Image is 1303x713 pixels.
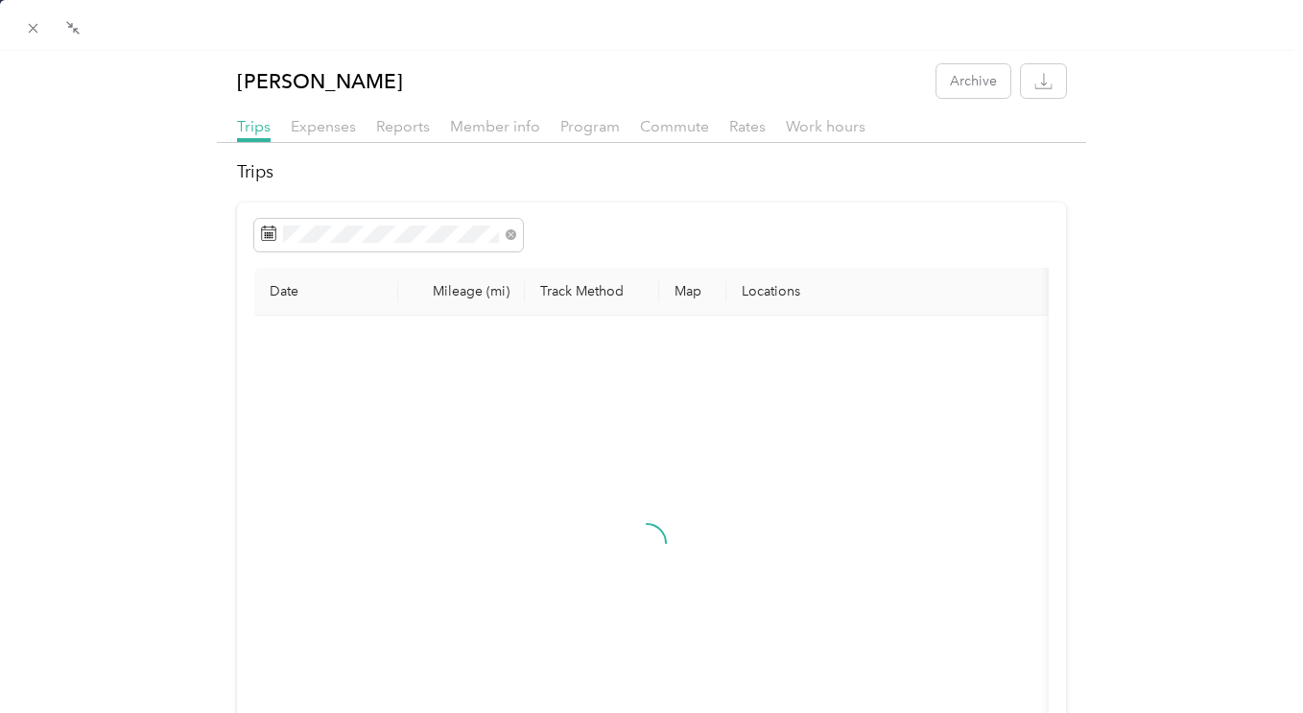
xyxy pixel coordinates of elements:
[254,268,398,316] th: Date
[237,64,403,98] p: [PERSON_NAME]
[786,117,865,135] span: Work hours
[398,268,525,316] th: Mileage (mi)
[237,117,271,135] span: Trips
[376,117,430,135] span: Reports
[560,117,620,135] span: Program
[729,117,766,135] span: Rates
[291,117,356,135] span: Expenses
[726,268,1168,316] th: Locations
[1196,606,1303,713] iframe: Everlance-gr Chat Button Frame
[450,117,540,135] span: Member info
[936,64,1010,98] button: Archive
[525,268,659,316] th: Track Method
[659,268,726,316] th: Map
[640,117,709,135] span: Commute
[237,159,1065,185] h2: Trips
